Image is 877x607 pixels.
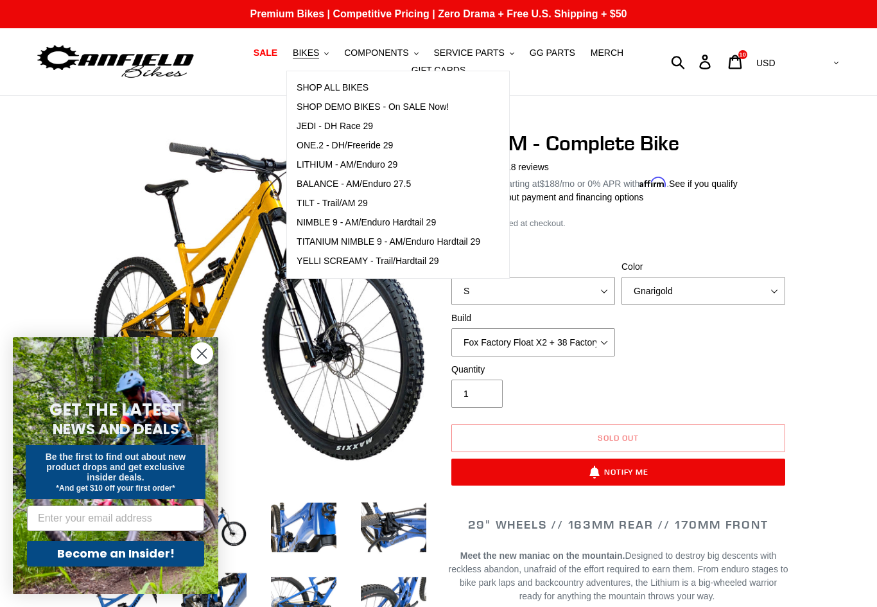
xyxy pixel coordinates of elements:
span: NEWS AND DEALS [53,419,179,439]
span: TILT - Trail/AM 29 [297,198,368,209]
a: TILT - Trail/AM 29 [287,194,490,213]
a: SALE [247,44,284,62]
span: BALANCE - AM/Enduro 27.5 [297,179,411,189]
a: See if you qualify - Learn more about Affirm Financing (opens in modal) [669,179,738,189]
span: JEDI - DH Race 29 [297,121,373,132]
a: YELLI SCREAMY - Trail/Hardtail 29 [287,252,490,271]
a: GG PARTS [523,44,582,62]
a: SHOP DEMO BIKES - On SALE Now! [287,98,490,117]
span: Sold out [598,433,639,443]
span: GET THE LATEST [49,398,182,421]
a: LITHIUM - AM/Enduro 29 [287,155,490,175]
span: *And get $10 off your first order* [56,484,175,493]
label: Build [451,312,615,325]
span: MERCH [591,48,623,58]
a: 10 [721,48,751,76]
button: Close dialog [191,342,213,365]
input: Enter your email address [27,506,204,531]
a: NIMBLE 9 - AM/Enduro Hardtail 29 [287,213,490,233]
span: Designed to destroy big descents with reckless abandon, unafraid of the effort required to earn t... [449,550,788,601]
button: BIKES [286,44,335,62]
span: GIFT CARDS [412,65,466,76]
span: GG PARTS [530,48,575,58]
button: SERVICE PARTS [427,44,520,62]
button: Notify Me [451,459,785,486]
div: calculated at checkout. [448,217,788,230]
span: . [713,591,715,601]
span: COMPONENTS [344,48,408,58]
span: SHOP ALL BIKES [297,82,369,93]
a: ONE.2 - DH/Freeride 29 [287,136,490,155]
a: MERCH [584,44,630,62]
span: $188 [540,179,560,189]
span: YELLI SCREAMY - Trail/Hardtail 29 [297,256,439,267]
span: 29" WHEELS // 163mm REAR // 170mm FRONT [468,517,768,532]
h1: LITHIUM - Complete Bike [448,131,788,155]
span: 10 [739,51,746,58]
button: COMPONENTS [338,44,424,62]
span: From enduro stages to bike park laps and backcountry adventures, the Lithium is a big-wheeled war... [460,564,788,601]
a: Learn more about payment and financing options [448,192,643,202]
label: Quantity [451,363,615,376]
span: SERVICE PARTS [433,48,504,58]
img: Load image into Gallery viewer, LITHIUM - Complete Bike [268,492,339,563]
span: NIMBLE 9 - AM/Enduro Hardtail 29 [297,217,436,228]
span: SHOP DEMO BIKES - On SALE Now! [297,101,449,112]
a: TITANIUM NIMBLE 9 - AM/Enduro Hardtail 29 [287,233,490,252]
button: Become an Insider! [27,541,204,567]
span: Be the first to find out about new product drops and get exclusive insider deals. [46,452,186,482]
span: BIKES [293,48,319,58]
a: BALANCE - AM/Enduro 27.5 [287,175,490,194]
button: Sold out [451,424,785,452]
b: Meet the new maniac on the mountain. [460,550,625,561]
span: LITHIUM - AM/Enduro 29 [297,159,397,170]
p: Starting at /mo or 0% APR with . [499,174,738,191]
img: Canfield Bikes [35,42,196,82]
span: TITANIUM NIMBLE 9 - AM/Enduro Hardtail 29 [297,236,480,247]
a: SHOP ALL BIKES [287,78,490,98]
a: GIFT CARDS [405,62,473,79]
img: Load image into Gallery viewer, LITHIUM - Complete Bike [358,492,429,563]
label: Color [621,260,785,274]
a: JEDI - DH Race 29 [287,117,490,136]
span: SALE [254,48,277,58]
span: ONE.2 - DH/Freeride 29 [297,140,393,151]
label: Size [451,260,615,274]
span: Affirm [639,177,666,188]
span: 18 reviews [506,162,549,172]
